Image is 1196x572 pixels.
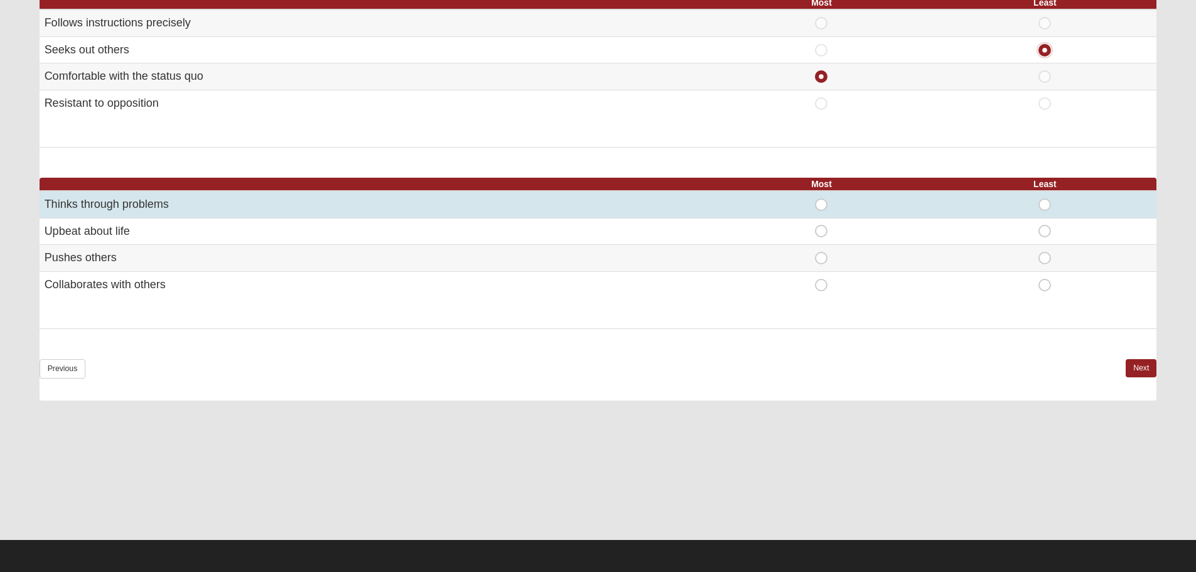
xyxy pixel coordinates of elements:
td: Resistant to opposition [40,90,710,117]
th: Most [710,178,934,191]
td: Collaborates with others [40,271,710,298]
a: Previous [40,359,86,379]
td: Seeks out others [40,36,710,63]
td: Upbeat about life [40,218,710,245]
td: Comfortable with the status quo [40,63,710,90]
a: Next [1126,359,1156,377]
td: Pushes others [40,245,710,272]
th: Least [933,178,1156,191]
td: Thinks through problems [40,191,710,218]
td: Follows instructions precisely [40,9,710,36]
